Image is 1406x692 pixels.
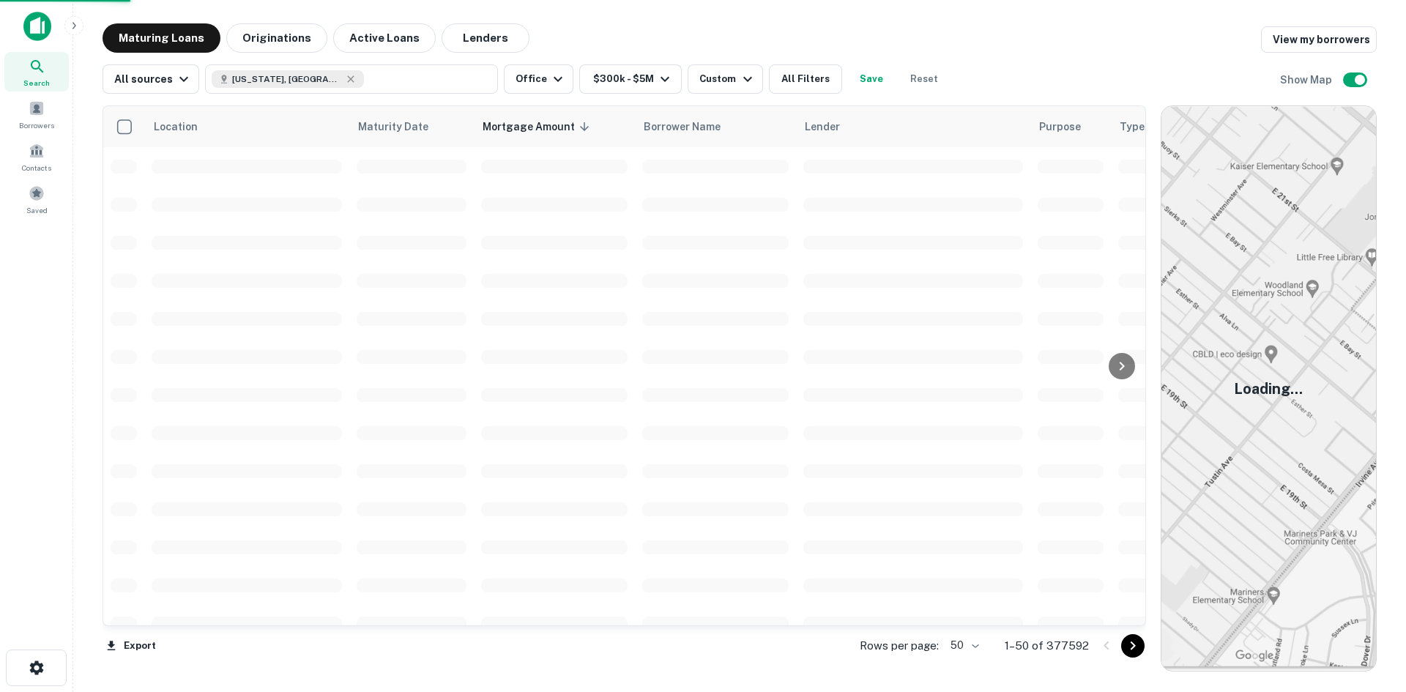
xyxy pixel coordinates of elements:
span: Saved [26,204,48,216]
div: 50 [945,635,981,656]
th: Lender [796,106,1030,147]
button: Active Loans [333,23,436,53]
h6: Show Map [1280,72,1334,88]
p: 1–50 of 377592 [1005,637,1089,655]
th: Location [144,106,349,147]
span: Borrowers [19,119,54,131]
img: capitalize-icon.png [23,12,51,41]
button: Save your search to get updates of matches that match your search criteria. [848,64,895,94]
button: Office [504,64,573,94]
p: Rows per page: [860,637,939,655]
button: Originations [226,23,327,53]
button: Go to next page [1121,634,1145,658]
button: Lenders [442,23,529,53]
th: Purpose [1030,106,1111,147]
div: All sources [114,70,193,88]
span: Borrower Name [644,118,721,135]
span: Location [153,118,198,135]
img: map-placeholder.webp [1161,106,1376,671]
th: Maturity Date [349,106,474,147]
h5: Loading... [1234,378,1303,400]
button: $300k - $5M [579,64,682,94]
button: [US_STATE], [GEOGRAPHIC_DATA] [205,64,498,94]
span: Lender [805,118,840,135]
button: All Filters [769,64,842,94]
span: Mortgage Amount [483,118,594,135]
a: Borrowers [4,94,69,134]
a: View my borrowers [1261,26,1377,53]
span: Maturity Date [358,118,447,135]
button: Maturing Loans [103,23,220,53]
a: Saved [4,179,69,219]
a: Search [4,52,69,92]
th: Mortgage Amount [474,106,635,147]
button: Export [103,635,160,657]
span: Search [23,77,50,89]
button: Custom [688,64,762,94]
button: Reset [901,64,948,94]
iframe: Chat Widget [1333,575,1406,645]
button: All sources [103,64,199,94]
span: Contacts [22,162,51,174]
div: Custom [699,70,756,88]
th: Borrower Name [635,106,796,147]
span: [US_STATE], [GEOGRAPHIC_DATA] [232,72,342,86]
a: Contacts [4,137,69,176]
span: Purpose [1039,118,1081,135]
